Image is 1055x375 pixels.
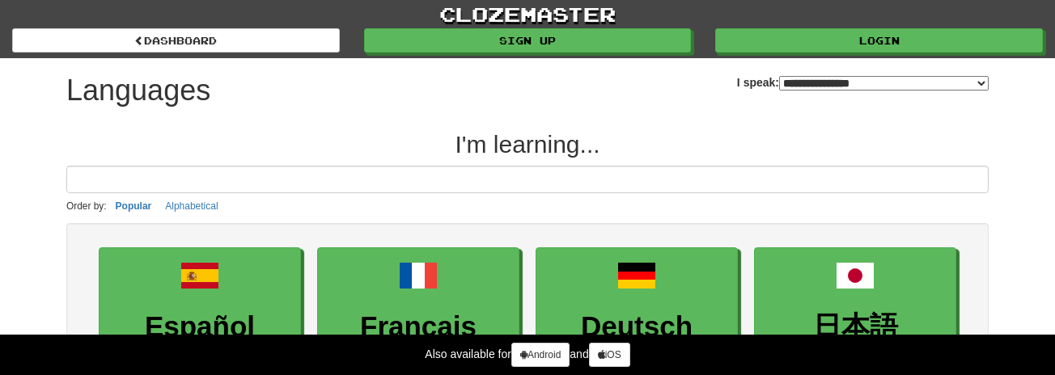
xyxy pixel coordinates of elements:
[589,343,630,367] a: iOS
[511,343,570,367] a: Android
[111,197,157,215] button: Popular
[364,28,692,53] a: Sign up
[12,28,340,53] a: dashboard
[544,311,729,343] h3: Deutsch
[715,28,1043,53] a: Login
[66,200,107,212] small: Order by:
[66,131,989,158] h2: I'm learning...
[779,76,989,91] select: I speak:
[160,197,222,215] button: Alphabetical
[737,74,989,91] label: I speak:
[763,311,947,343] h3: 日本語
[108,311,292,343] h3: Español
[326,311,511,343] h3: Français
[66,74,210,107] h1: Languages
